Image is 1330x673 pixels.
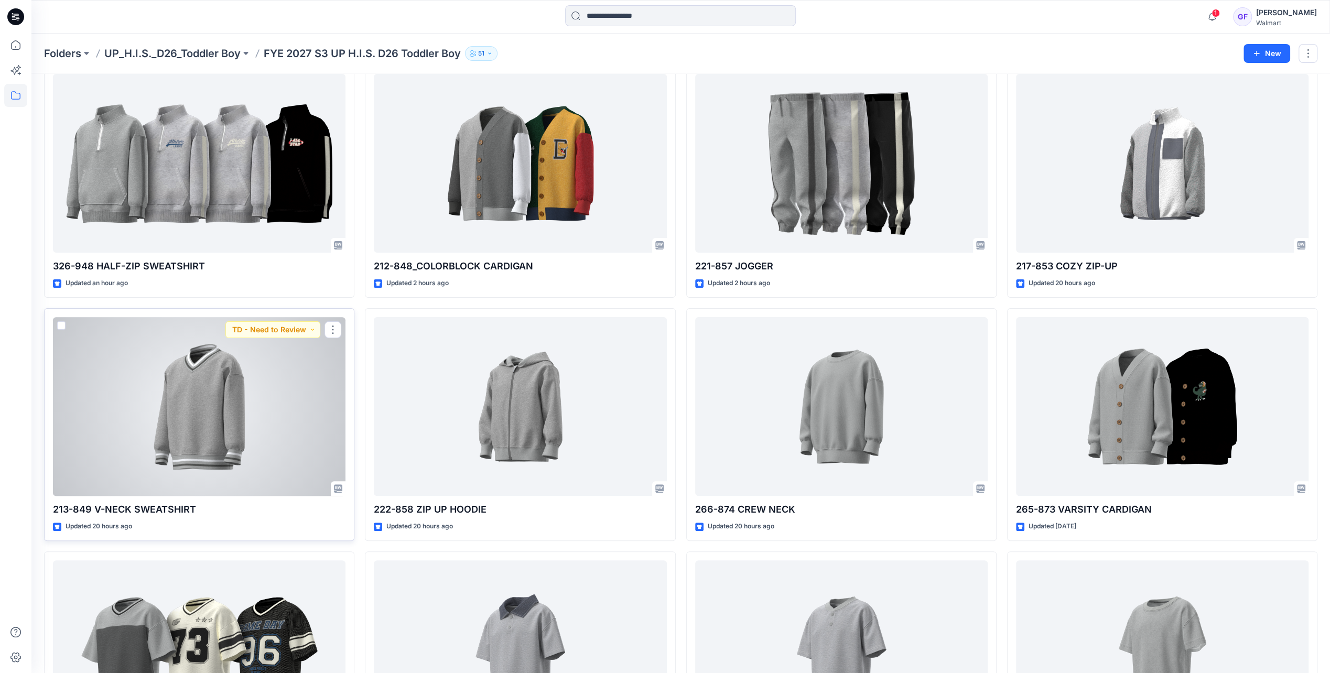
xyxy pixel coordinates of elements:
p: Updated 20 hours ago [708,521,774,532]
p: 221-857 JOGGER [695,259,988,274]
p: Updated 2 hours ago [386,278,449,289]
div: [PERSON_NAME] [1256,6,1317,19]
button: New [1244,44,1290,63]
p: Updated an hour ago [66,278,128,289]
p: 213-849 V-NECK SWEATSHIRT [53,502,345,517]
a: 326-948 HALF-ZIP SWEATSHIRT [53,74,345,253]
p: Updated 2 hours ago [708,278,770,289]
a: Folders [44,46,81,61]
a: 265-873 VARSITY CARDIGAN [1016,317,1309,496]
p: Updated 20 hours ago [1029,278,1095,289]
p: 326-948 HALF-ZIP SWEATSHIRT [53,259,345,274]
p: 222-858 ZIP UP HOODIE [374,502,666,517]
a: 217-853 COZY ZIP-UP [1016,74,1309,253]
a: 266-874 CREW NECK [695,317,988,496]
a: 212-848_COLORBLOCK CARDIGAN [374,74,666,253]
a: 213-849 V-NECK SWEATSHIRT [53,317,345,496]
button: 51 [465,46,498,61]
p: Updated 20 hours ago [386,521,453,532]
p: 265-873 VARSITY CARDIGAN [1016,502,1309,517]
p: 217-853 COZY ZIP-UP [1016,259,1309,274]
p: FYE 2027 S3 UP H.I.S. D26 Toddler Boy [264,46,461,61]
div: GF [1233,7,1252,26]
a: 222-858 ZIP UP HOODIE [374,317,666,496]
p: 212-848_COLORBLOCK CARDIGAN [374,259,666,274]
p: Updated 20 hours ago [66,521,132,532]
p: 266-874 CREW NECK [695,502,988,517]
div: Walmart [1256,19,1317,27]
a: 221-857 JOGGER [695,74,988,253]
p: Updated [DATE] [1029,521,1076,532]
a: UP_H.I.S._D26_Toddler Boy [104,46,241,61]
p: 51 [478,48,484,59]
span: 1 [1212,9,1220,17]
